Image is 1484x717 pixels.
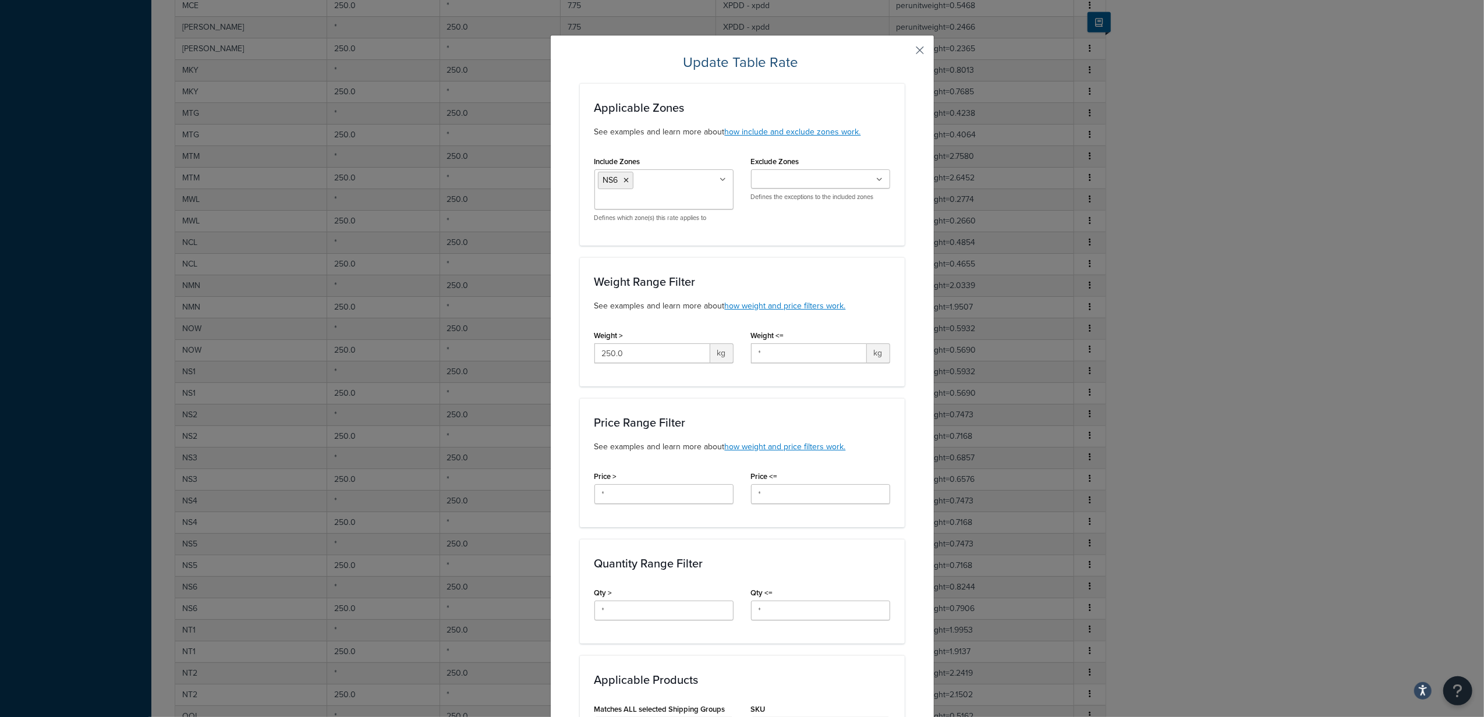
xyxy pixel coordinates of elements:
label: Price <= [751,472,778,481]
label: Include Zones [594,157,640,166]
span: kg [710,343,734,363]
label: Weight > [594,331,624,340]
p: Defines which zone(s) this rate applies to [594,214,734,222]
label: Price > [594,472,617,481]
p: See examples and learn more about [594,126,890,139]
h3: Applicable Products [594,673,890,686]
a: how include and exclude zones work. [725,126,861,138]
span: kg [867,343,890,363]
p: See examples and learn more about [594,441,890,453]
a: how weight and price filters work. [725,300,846,312]
h3: Price Range Filter [594,416,890,429]
a: how weight and price filters work. [725,441,846,453]
p: Defines the exceptions to the included zones [751,193,890,201]
h3: Applicable Zones [594,101,890,114]
label: Qty > [594,588,612,597]
h2: Update Table Rate [580,53,905,72]
label: SKU [751,705,766,714]
h3: Quantity Range Filter [594,557,890,570]
label: Exclude Zones [751,157,799,166]
p: See examples and learn more about [594,300,890,313]
label: Weight <= [751,331,784,340]
h3: Weight Range Filter [594,275,890,288]
label: Qty <= [751,588,773,597]
label: Matches ALL selected Shipping Groups [594,705,725,714]
span: NS6 [603,174,618,186]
